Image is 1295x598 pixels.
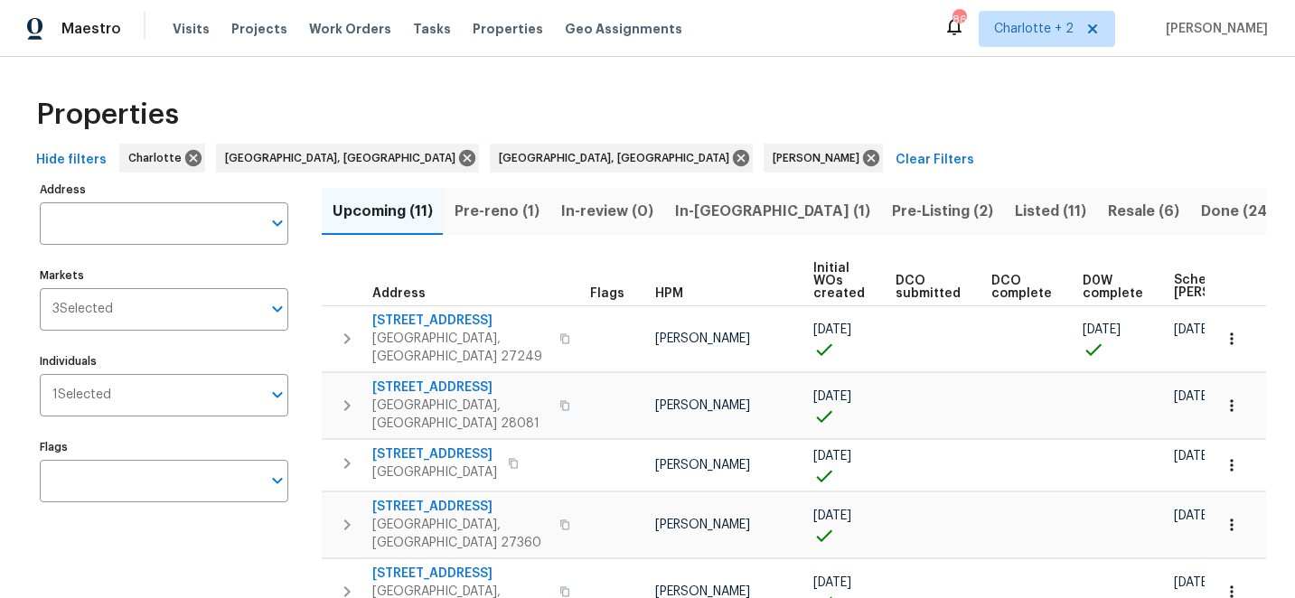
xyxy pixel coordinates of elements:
span: [PERSON_NAME] [655,399,750,412]
span: [DATE] [813,450,851,463]
span: In-[GEOGRAPHIC_DATA] (1) [675,199,870,224]
span: Properties [473,20,543,38]
div: [GEOGRAPHIC_DATA], [GEOGRAPHIC_DATA] [216,144,479,173]
span: Done (241) [1201,199,1280,224]
button: Open [265,382,290,407]
span: [GEOGRAPHIC_DATA], [GEOGRAPHIC_DATA] 27249 [372,330,549,366]
span: Work Orders [309,20,391,38]
span: DCO complete [991,275,1052,300]
label: Individuals [40,356,288,367]
span: Flags [590,287,624,300]
div: 86 [952,11,965,29]
span: [DATE] [1174,323,1212,336]
span: [GEOGRAPHIC_DATA] [372,463,497,481]
span: Hide filters [36,149,107,172]
span: [DATE] [1083,323,1121,336]
span: [DATE] [813,323,851,336]
span: [STREET_ADDRESS] [372,312,549,330]
span: Visits [173,20,210,38]
button: Hide filters [29,144,114,177]
span: 3 Selected [52,302,113,317]
span: Clear Filters [896,149,974,172]
span: Maestro [61,20,121,38]
span: [STREET_ADDRESS] [372,498,549,516]
span: [GEOGRAPHIC_DATA], [GEOGRAPHIC_DATA] 27360 [372,516,549,552]
span: Initial WOs created [813,262,865,300]
span: Upcoming (11) [333,199,433,224]
span: Properties [36,106,179,124]
span: [STREET_ADDRESS] [372,445,497,463]
span: [GEOGRAPHIC_DATA], [GEOGRAPHIC_DATA] 28081 [372,397,549,433]
span: Pre-Listing (2) [892,199,993,224]
label: Flags [40,442,288,453]
span: Pre-reno (1) [455,199,540,224]
button: Open [265,296,290,322]
span: [STREET_ADDRESS] [372,378,549,397]
span: Projects [231,20,287,38]
span: [PERSON_NAME] [773,149,867,167]
span: [PERSON_NAME] [655,585,750,598]
span: Listed (11) [1015,199,1086,224]
span: [DATE] [813,390,851,403]
span: [PERSON_NAME] [655,332,750,345]
label: Markets [40,270,288,281]
span: Charlotte [128,149,189,167]
span: Tasks [413,23,451,35]
button: Clear Filters [888,144,981,177]
span: Scheduled [PERSON_NAME] [1174,274,1276,299]
span: Geo Assignments [565,20,682,38]
span: [PERSON_NAME] [655,459,750,472]
span: DCO submitted [896,275,961,300]
span: [DATE] [1174,450,1212,463]
span: [PERSON_NAME] [1159,20,1268,38]
span: [DATE] [813,509,851,522]
span: [GEOGRAPHIC_DATA], [GEOGRAPHIC_DATA] [225,149,463,167]
div: Charlotte [119,144,205,173]
span: [DATE] [1174,390,1212,403]
div: [PERSON_NAME] [764,144,883,173]
span: [PERSON_NAME] [655,519,750,531]
span: [STREET_ADDRESS] [372,565,549,583]
label: Address [40,184,288,195]
span: 1 Selected [52,388,111,403]
div: [GEOGRAPHIC_DATA], [GEOGRAPHIC_DATA] [490,144,753,173]
span: [DATE] [1174,509,1212,522]
span: In-review (0) [561,199,653,224]
button: Open [265,210,290,236]
span: [GEOGRAPHIC_DATA], [GEOGRAPHIC_DATA] [499,149,737,167]
span: HPM [655,287,683,300]
span: [DATE] [813,576,851,589]
span: [DATE] [1174,576,1212,589]
span: D0W complete [1083,275,1143,300]
button: Open [265,468,290,493]
span: Resale (6) [1108,199,1179,224]
span: Charlotte + 2 [994,20,1074,38]
span: Address [372,287,426,300]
